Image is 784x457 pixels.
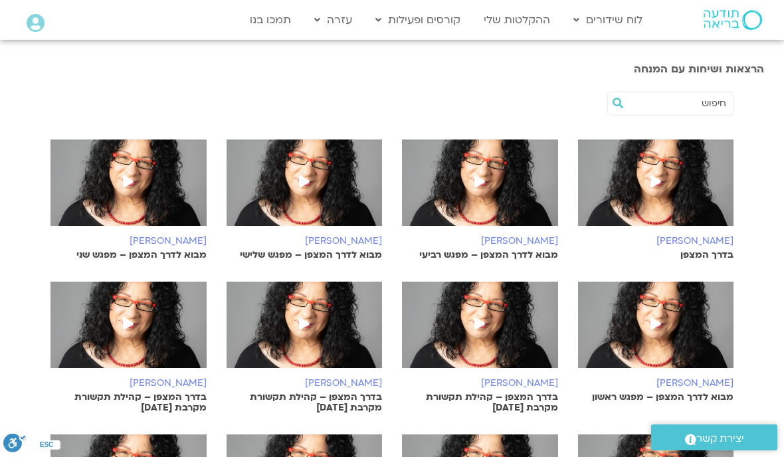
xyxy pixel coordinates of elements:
[402,236,558,246] h6: [PERSON_NAME]
[704,10,762,30] img: תודעה בריאה
[369,7,467,33] a: קורסים ופעילות
[578,282,734,381] img: arnina_kishtan.jpg
[50,139,207,239] img: arnina_kishtan.jpg
[402,282,558,381] img: arnina_kishtan.jpg
[651,424,777,450] a: יצירת קשר
[578,282,734,403] a: [PERSON_NAME] מבוא לדרך המצפן – מפגש ראשון
[308,7,359,33] a: עזרה
[402,282,558,413] a: [PERSON_NAME] בדרך המצפן – קהילת תקשורת מקרבת [DATE]
[227,392,383,413] p: בדרך המצפן – קהילת תקשורת מקרבת [DATE]
[50,392,207,413] p: בדרך המצפן – קהילת תקשורת מקרבת [DATE]
[227,236,383,246] h6: [PERSON_NAME]
[402,139,558,260] a: [PERSON_NAME] מבוא לדרך המצפן – מפגש רביעי
[578,139,734,239] img: arnina_kishtan.jpg
[402,392,558,413] p: בדרך המצפן – קהילת תקשורת מקרבת [DATE]
[578,378,734,389] h6: [PERSON_NAME]
[578,250,734,260] p: בדרך המצפן
[227,250,383,260] p: מבוא לדרך המצפן – מפגש שלישי
[50,139,207,260] a: [PERSON_NAME] מבוא לדרך המצפן – מפגש שני
[20,63,764,75] h3: הרצאות ושיחות עם המנחה
[50,282,207,413] a: [PERSON_NAME] בדרך המצפן – קהילת תקשורת מקרבת [DATE]
[227,139,383,239] img: arnina_kishtan.jpg
[402,378,558,389] h6: [PERSON_NAME]
[578,236,734,246] h6: [PERSON_NAME]
[567,7,649,33] a: לוח שידורים
[50,378,207,389] h6: [PERSON_NAME]
[50,282,207,381] img: arnina_kishtan.jpg
[477,7,557,33] a: ההקלטות שלי
[402,139,558,239] img: arnina_kishtan.jpg
[50,250,207,260] p: מבוא לדרך המצפן – מפגש שני
[696,430,744,448] span: יצירת קשר
[227,282,383,381] img: arnina_kishtan.jpg
[578,392,734,403] p: מבוא לדרך המצפן – מפגש ראשון
[628,92,726,115] input: חיפוש
[227,139,383,260] a: [PERSON_NAME] מבוא לדרך המצפן – מפגש שלישי
[402,250,558,260] p: מבוא לדרך המצפן – מפגש רביעי
[50,236,207,246] h6: [PERSON_NAME]
[227,378,383,389] h6: [PERSON_NAME]
[243,7,298,33] a: תמכו בנו
[578,139,734,260] a: [PERSON_NAME] בדרך המצפן
[227,282,383,413] a: [PERSON_NAME] בדרך המצפן – קהילת תקשורת מקרבת [DATE]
